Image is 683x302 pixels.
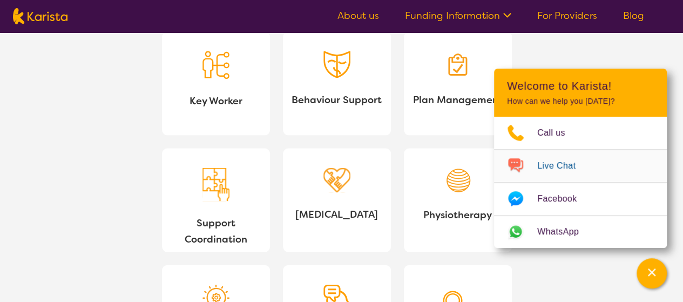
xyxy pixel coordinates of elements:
img: Occupational Therapy icon [323,168,350,193]
a: Support Coordination iconSupport Coordination [162,149,270,252]
img: Support Coordination icon [202,168,229,202]
a: Key Worker iconKey Worker [162,32,270,136]
img: Key Worker icon [202,51,229,79]
a: For Providers [537,9,597,22]
h2: Welcome to Karista! [507,79,654,92]
a: Behaviour Support iconBehaviour Support [283,32,391,136]
span: Behaviour Support [292,92,382,108]
a: Physiotherapy iconPhysiotherapy [404,149,512,252]
span: Support Coordination [171,215,261,247]
span: Plan Management [412,92,503,108]
a: Web link opens in a new tab. [494,216,667,248]
span: Physiotherapy [412,207,503,223]
a: About us [337,9,379,22]
img: Physiotherapy icon [444,168,471,194]
a: Occupational Therapy icon[MEDICAL_DATA] [283,149,391,252]
img: Karista logo [13,8,67,24]
img: Behaviour Support icon [323,51,350,78]
span: Call us [537,125,578,141]
span: Key Worker [171,93,261,109]
span: [MEDICAL_DATA] [292,206,382,223]
a: Blog [623,9,644,22]
div: Channel Menu [494,69,667,248]
span: Facebook [537,191,590,207]
img: Plan Management icon [444,51,471,78]
span: WhatsApp [537,224,592,240]
a: Plan Management iconPlan Management [404,32,512,136]
span: Live Chat [537,158,589,174]
ul: Choose channel [494,117,667,248]
p: How can we help you [DATE]? [507,97,654,106]
button: Channel Menu [637,258,667,288]
a: Funding Information [405,9,511,22]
